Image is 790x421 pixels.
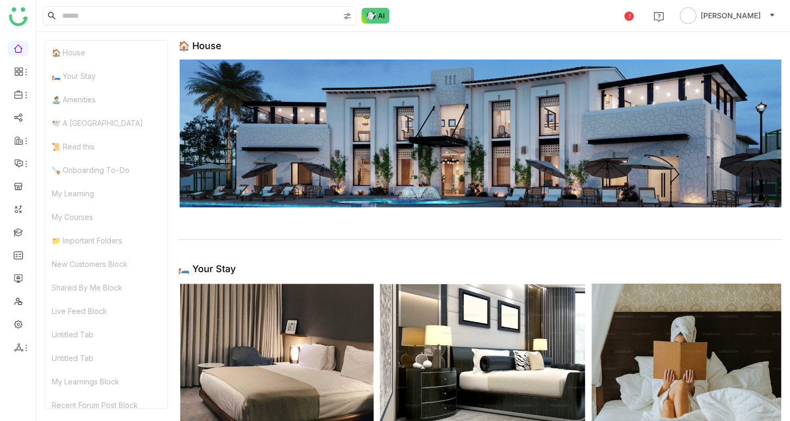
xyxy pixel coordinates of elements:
div: Recent Forum Post Block [45,393,167,417]
img: 68d26b5dab563167f00c3834 [178,60,782,207]
div: New Customers Block [45,252,167,276]
div: My Learnings Block [45,370,167,393]
div: Live Feed Block [45,299,167,323]
div: 🏠 House [45,41,167,64]
div: Untitled Tab [45,346,167,370]
div: Untitled Tab [45,323,167,346]
img: help.svg [654,11,664,22]
div: 📁 Important Folders [45,229,167,252]
img: avatar [680,7,696,24]
img: search-type.svg [343,12,352,20]
div: 🪚 Onboarding To-Do [45,158,167,182]
div: 📜 Read this [45,135,167,158]
div: 🕊️ A [GEOGRAPHIC_DATA] [45,111,167,135]
img: logo [9,7,28,26]
button: [PERSON_NAME] [678,7,777,24]
div: 🛏️ Your Stay [45,64,167,88]
span: [PERSON_NAME] [701,10,761,21]
div: My Courses [45,205,167,229]
div: My Learning [45,182,167,205]
div: 1 [624,11,634,21]
img: ask-buddy-normal.svg [362,8,390,24]
div: Shared By Me Block [45,276,167,299]
div: 🏝️ Amenities [45,88,167,111]
div: 🛏️ Your Stay [178,263,236,274]
div: 🏠 House [178,40,222,51]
